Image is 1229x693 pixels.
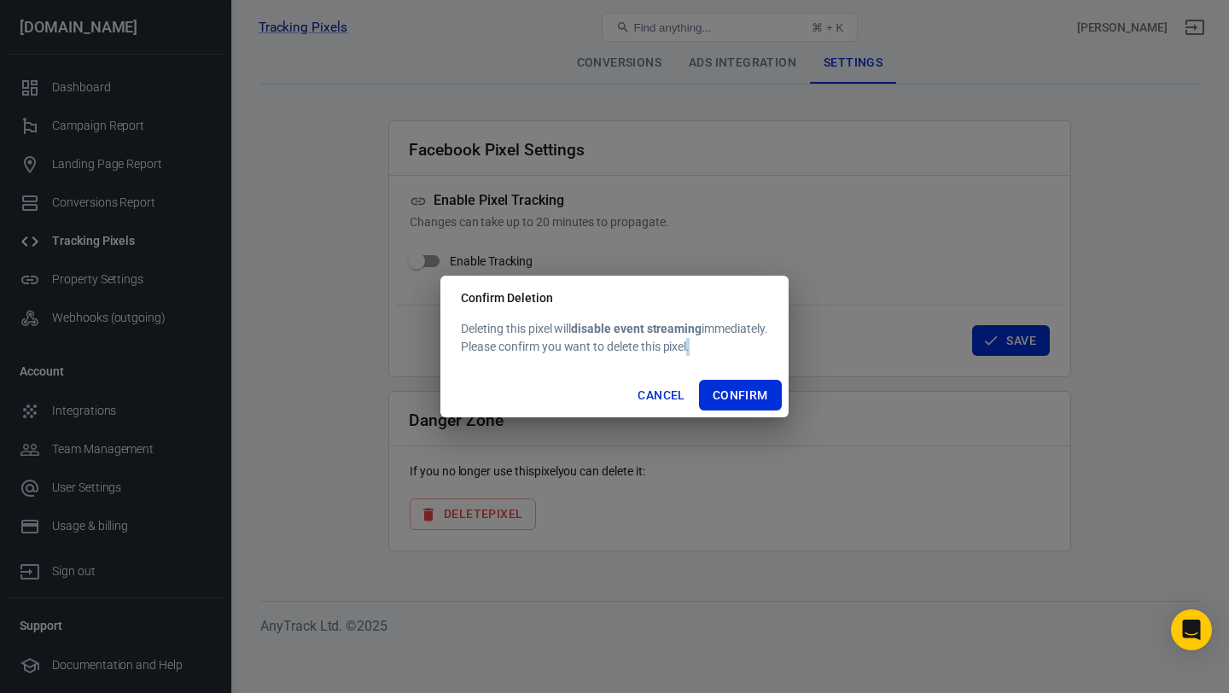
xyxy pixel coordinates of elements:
[571,322,702,335] strong: disable event streaming
[1171,609,1212,650] div: Open Intercom Messenger
[699,380,782,411] button: Confirm
[631,380,691,411] button: Cancel
[461,320,767,356] div: Deleting this pixel will immediately. Please confirm you want to delete this pixel.
[440,276,788,320] h2: Confirm Deletion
